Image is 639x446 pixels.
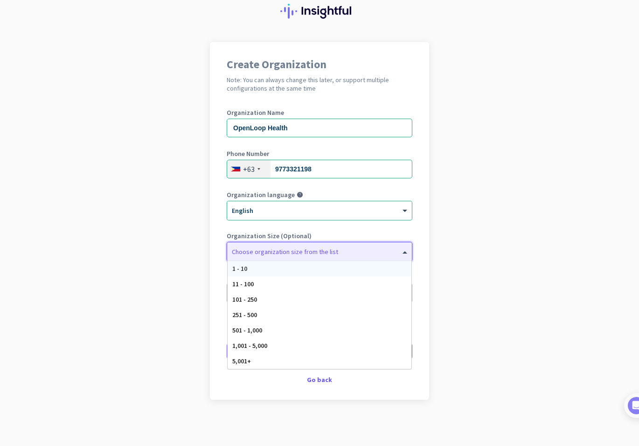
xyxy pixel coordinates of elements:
[232,264,247,273] span: 1 - 10
[227,150,412,157] label: Phone Number
[232,280,254,288] span: 11 - 100
[297,191,303,198] i: help
[227,274,412,280] label: Organization Time Zone
[227,119,412,137] input: What is the name of your organization?
[227,59,412,70] h1: Create Organization
[227,376,412,383] div: Go back
[227,233,412,239] label: Organization Size (Optional)
[280,4,359,19] img: Insightful
[227,343,412,360] button: Create Organization
[227,76,412,92] h2: Note: You can always change this later, or support multiple configurations at the same time
[232,341,267,350] span: 1,001 - 5,000
[232,357,251,365] span: 5,001+
[232,326,262,334] span: 501 - 1,000
[227,160,412,178] input: 2 3234 5678
[227,109,412,116] label: Organization Name
[228,261,411,369] div: Options List
[243,164,255,174] div: +63
[227,191,295,198] label: Organization language
[232,295,257,304] span: 101 - 250
[232,311,257,319] span: 251 - 500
